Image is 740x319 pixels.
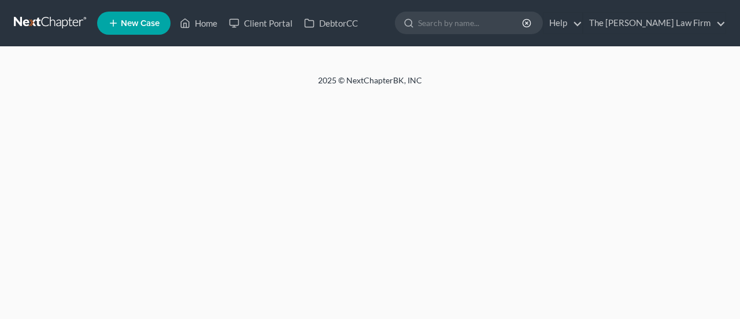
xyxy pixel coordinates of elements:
[121,19,160,28] span: New Case
[418,12,524,34] input: Search by name...
[298,13,364,34] a: DebtorCC
[174,13,223,34] a: Home
[40,75,700,96] div: 2025 © NextChapterBK, INC
[583,13,726,34] a: The [PERSON_NAME] Law Firm
[543,13,582,34] a: Help
[223,13,298,34] a: Client Portal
